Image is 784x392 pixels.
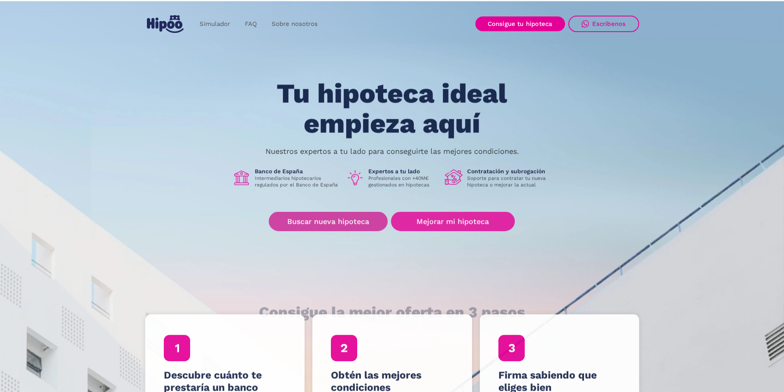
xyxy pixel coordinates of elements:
p: Intermediarios hipotecarios regulados por el Banco de España [255,175,340,188]
h1: Consigue la mejor oferta en 3 pasos [259,304,525,320]
h1: Contratación y subrogación [467,168,552,175]
div: Escríbenos [592,20,626,28]
a: home [145,12,186,36]
p: Soporte para contratar tu nueva hipoteca o mejorar la actual [467,175,552,188]
a: Buscar nueva hipoteca [269,212,388,231]
a: Mejorar mi hipoteca [391,212,515,231]
a: Escríbenos [568,16,639,32]
h1: Expertos a tu lado [368,168,438,175]
p: Profesionales con +40M€ gestionados en hipotecas [368,175,438,188]
a: FAQ [237,16,264,32]
a: Consigue tu hipoteca [475,16,565,31]
h1: Tu hipoteca ideal empieza aquí [236,79,548,139]
h1: Banco de España [255,168,340,175]
a: Simulador [192,16,237,32]
a: Sobre nosotros [264,16,325,32]
p: Nuestros expertos a tu lado para conseguirte las mejores condiciones. [265,148,519,155]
